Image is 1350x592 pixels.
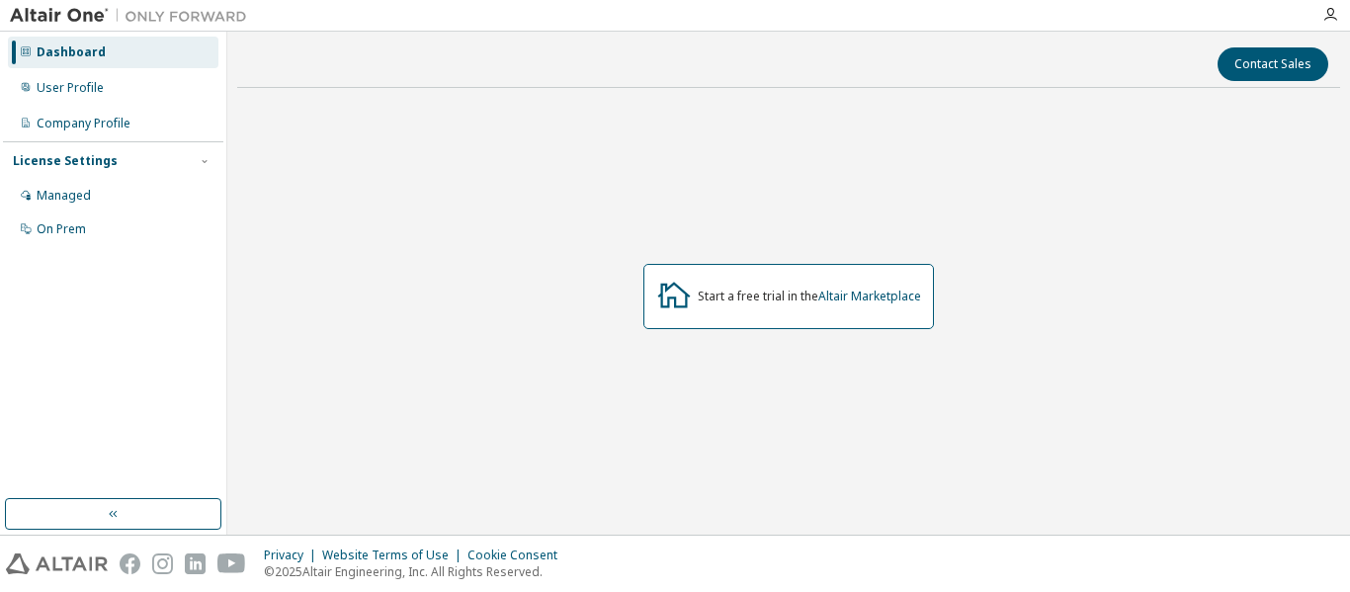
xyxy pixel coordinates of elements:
[37,116,130,131] div: Company Profile
[264,548,322,563] div: Privacy
[6,553,108,574] img: altair_logo.svg
[217,553,246,574] img: youtube.svg
[818,288,921,304] a: Altair Marketplace
[120,553,140,574] img: facebook.svg
[322,548,467,563] div: Website Terms of Use
[10,6,257,26] img: Altair One
[1218,47,1328,81] button: Contact Sales
[467,548,569,563] div: Cookie Consent
[37,221,86,237] div: On Prem
[185,553,206,574] img: linkedin.svg
[13,153,118,169] div: License Settings
[37,188,91,204] div: Managed
[37,80,104,96] div: User Profile
[37,44,106,60] div: Dashboard
[698,289,921,304] div: Start a free trial in the
[152,553,173,574] img: instagram.svg
[264,563,569,580] p: © 2025 Altair Engineering, Inc. All Rights Reserved.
